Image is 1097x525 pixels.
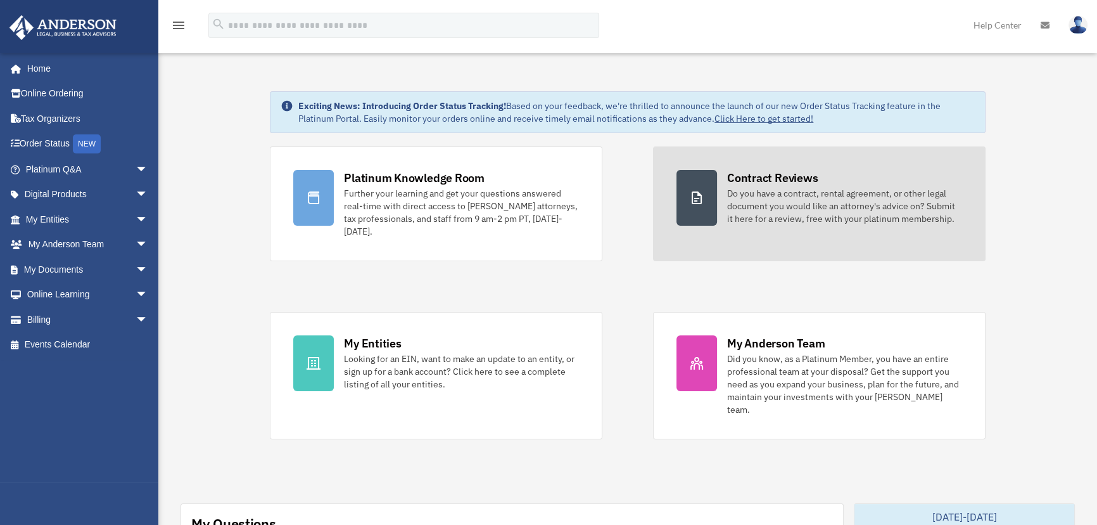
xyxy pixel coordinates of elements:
div: Looking for an EIN, want to make an update to an entity, or sign up for a bank account? Click her... [344,353,579,391]
span: arrow_drop_down [136,207,161,233]
a: My Entities Looking for an EIN, want to make an update to an entity, or sign up for a bank accoun... [270,312,602,439]
a: Order StatusNEW [9,131,167,157]
div: NEW [73,134,101,153]
img: User Pic [1068,16,1087,34]
strong: Exciting News: Introducing Order Status Tracking! [298,100,506,112]
a: menu [171,22,186,33]
div: My Entities [344,335,401,351]
div: Did you know, as a Platinum Member, you have an entire professional team at your disposal? Get th... [727,353,962,416]
span: arrow_drop_down [136,157,161,183]
a: Platinum Knowledge Room Further your learning and get your questions answered real-time with dire... [270,146,602,261]
a: Events Calendar [9,332,167,358]
img: Anderson Advisors Platinum Portal [6,15,120,40]
a: Online Learningarrow_drop_down [9,282,167,308]
a: Tax Organizers [9,106,167,131]
a: Contract Reviews Do you have a contract, rental agreement, or other legal document you would like... [653,146,986,261]
a: Click Here to get started! [714,113,813,124]
a: My Anderson Team Did you know, as a Platinum Member, you have an entire professional team at your... [653,312,986,439]
span: arrow_drop_down [136,307,161,333]
span: arrow_drop_down [136,232,161,258]
a: Online Ordering [9,81,167,107]
div: Contract Reviews [727,170,818,186]
a: Platinum Q&Aarrow_drop_down [9,157,167,182]
a: Digital Productsarrow_drop_down [9,182,167,207]
a: My Anderson Teamarrow_drop_down [9,232,167,257]
div: Platinum Knowledge Room [344,170,485,186]
span: arrow_drop_down [136,257,161,283]
a: My Entitiesarrow_drop_down [9,207,167,232]
a: Home [9,56,161,81]
i: search [212,17,225,31]
div: Do you have a contract, rental agreement, or other legal document you would like an attorney's ad... [727,187,962,225]
div: Based on your feedback, we're thrilled to announce the launch of our new Order Status Tracking fe... [298,100,975,125]
a: Billingarrow_drop_down [9,307,167,332]
i: menu [171,18,186,33]
span: arrow_drop_down [136,182,161,208]
span: arrow_drop_down [136,282,161,308]
div: My Anderson Team [727,335,825,351]
a: My Documentsarrow_drop_down [9,257,167,282]
div: Further your learning and get your questions answered real-time with direct access to [PERSON_NAM... [344,187,579,238]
